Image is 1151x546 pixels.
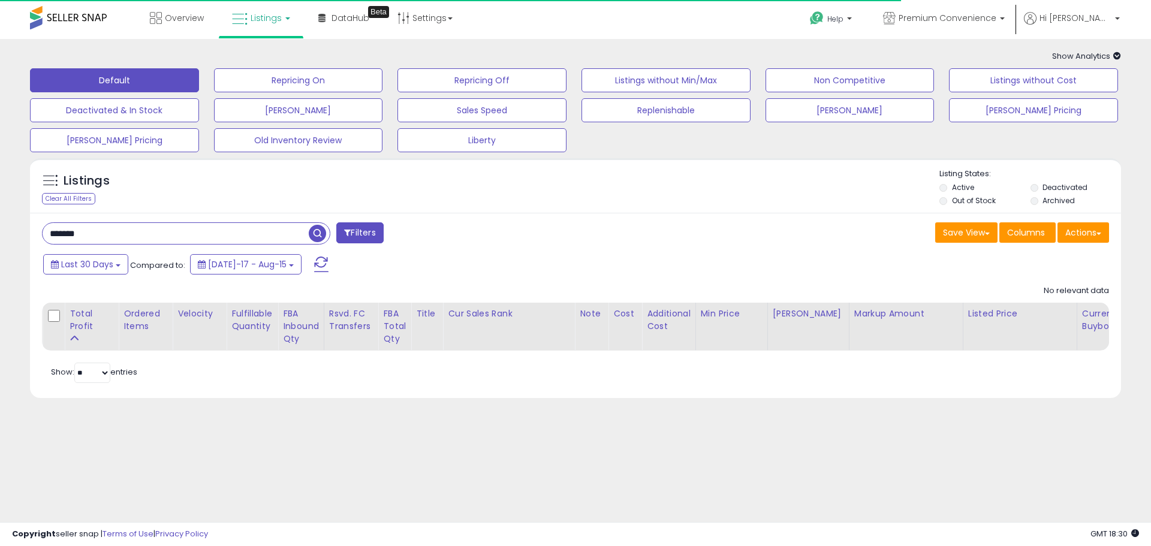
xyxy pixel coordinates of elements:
[397,128,567,152] button: Liberty
[64,173,110,189] h5: Listings
[580,307,603,320] div: Note
[12,529,208,540] div: seller snap | |
[613,307,637,320] div: Cost
[1042,195,1075,206] label: Archived
[581,68,751,92] button: Listings without Min/Max
[43,254,128,274] button: Last 30 Days
[336,222,383,243] button: Filters
[397,98,567,122] button: Sales Speed
[935,222,998,243] button: Save View
[766,68,935,92] button: Non Competitive
[1082,307,1144,333] div: Current Buybox Price
[939,168,1120,180] p: Listing States:
[827,14,843,24] span: Help
[1044,285,1109,297] div: No relevant data
[766,98,935,122] button: [PERSON_NAME]
[949,68,1118,92] button: Listings without Cost
[208,258,287,270] span: [DATE]-17 - Aug-15
[123,307,167,333] div: Ordered Items
[12,528,56,539] strong: Copyright
[647,307,691,333] div: Additional Cost
[968,307,1072,320] div: Listed Price
[1057,222,1109,243] button: Actions
[1042,182,1087,192] label: Deactivated
[416,307,438,320] div: Title
[103,528,153,539] a: Terms of Use
[448,307,570,320] div: Cur Sales Rank
[999,222,1056,243] button: Columns
[1090,528,1139,539] span: 2025-09-15 18:30 GMT
[899,12,996,24] span: Premium Convenience
[1024,12,1120,39] a: Hi [PERSON_NAME]
[1007,227,1045,239] span: Columns
[155,528,208,539] a: Privacy Policy
[949,98,1118,122] button: [PERSON_NAME] Pricing
[701,307,763,320] div: Min Price
[773,307,844,320] div: [PERSON_NAME]
[952,195,996,206] label: Out of Stock
[1052,50,1121,62] span: Show Analytics
[581,98,751,122] button: Replenishable
[214,68,383,92] button: Repricing On
[42,193,95,204] div: Clear All Filters
[800,2,864,39] a: Help
[397,68,567,92] button: Repricing Off
[368,6,389,18] div: Tooltip anchor
[61,258,113,270] span: Last 30 Days
[214,128,383,152] button: Old Inventory Review
[952,182,974,192] label: Active
[231,307,273,333] div: Fulfillable Quantity
[854,307,958,320] div: Markup Amount
[190,254,302,274] button: [DATE]-17 - Aug-15
[165,12,204,24] span: Overview
[809,11,824,26] i: Get Help
[332,12,369,24] span: DataHub
[30,98,199,122] button: Deactivated & In Stock
[177,307,221,320] div: Velocity
[130,260,185,271] span: Compared to:
[30,128,199,152] button: [PERSON_NAME] Pricing
[30,68,199,92] button: Default
[214,98,383,122] button: [PERSON_NAME]
[251,12,282,24] span: Listings
[383,307,406,345] div: FBA Total Qty
[70,307,113,333] div: Total Profit
[329,307,373,333] div: Rsvd. FC Transfers
[1039,12,1111,24] span: Hi [PERSON_NAME]
[283,307,319,345] div: FBA inbound Qty
[51,366,137,378] span: Show: entries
